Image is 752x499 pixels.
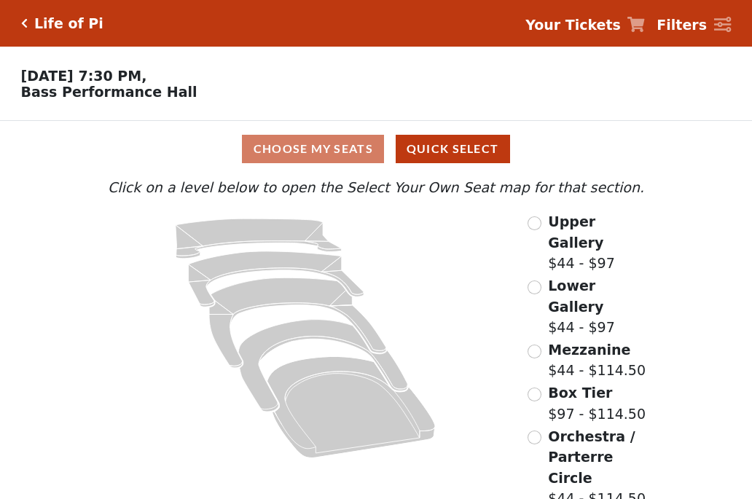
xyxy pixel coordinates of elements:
[657,15,731,36] a: Filters
[548,428,635,486] span: Orchestra / Parterre Circle
[548,339,646,381] label: $44 - $114.50
[189,251,364,307] path: Lower Gallery - Seats Available: 53
[548,275,648,338] label: $44 - $97
[548,213,603,251] span: Upper Gallery
[548,211,648,274] label: $44 - $97
[548,278,603,315] span: Lower Gallery
[176,219,342,259] path: Upper Gallery - Seats Available: 311
[21,18,28,28] a: Click here to go back to filters
[525,17,621,33] strong: Your Tickets
[104,177,648,198] p: Click on a level below to open the Select Your Own Seat map for that section.
[267,357,436,458] path: Orchestra / Parterre Circle - Seats Available: 12
[548,342,630,358] span: Mezzanine
[548,385,612,401] span: Box Tier
[525,15,645,36] a: Your Tickets
[34,15,103,32] h5: Life of Pi
[396,135,510,163] button: Quick Select
[657,17,707,33] strong: Filters
[548,382,646,424] label: $97 - $114.50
